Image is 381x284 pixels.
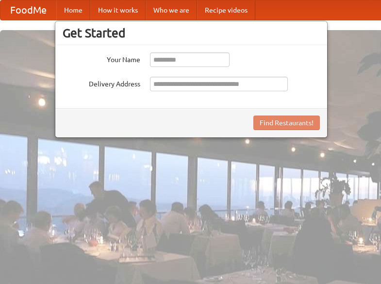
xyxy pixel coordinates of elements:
[56,0,90,20] a: Home
[63,26,320,40] h3: Get Started
[146,0,197,20] a: Who we are
[197,0,255,20] a: Recipe videos
[0,0,56,20] a: FoodMe
[63,77,140,89] label: Delivery Address
[253,116,320,130] button: Find Restaurants!
[90,0,146,20] a: How it works
[63,52,140,65] label: Your Name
